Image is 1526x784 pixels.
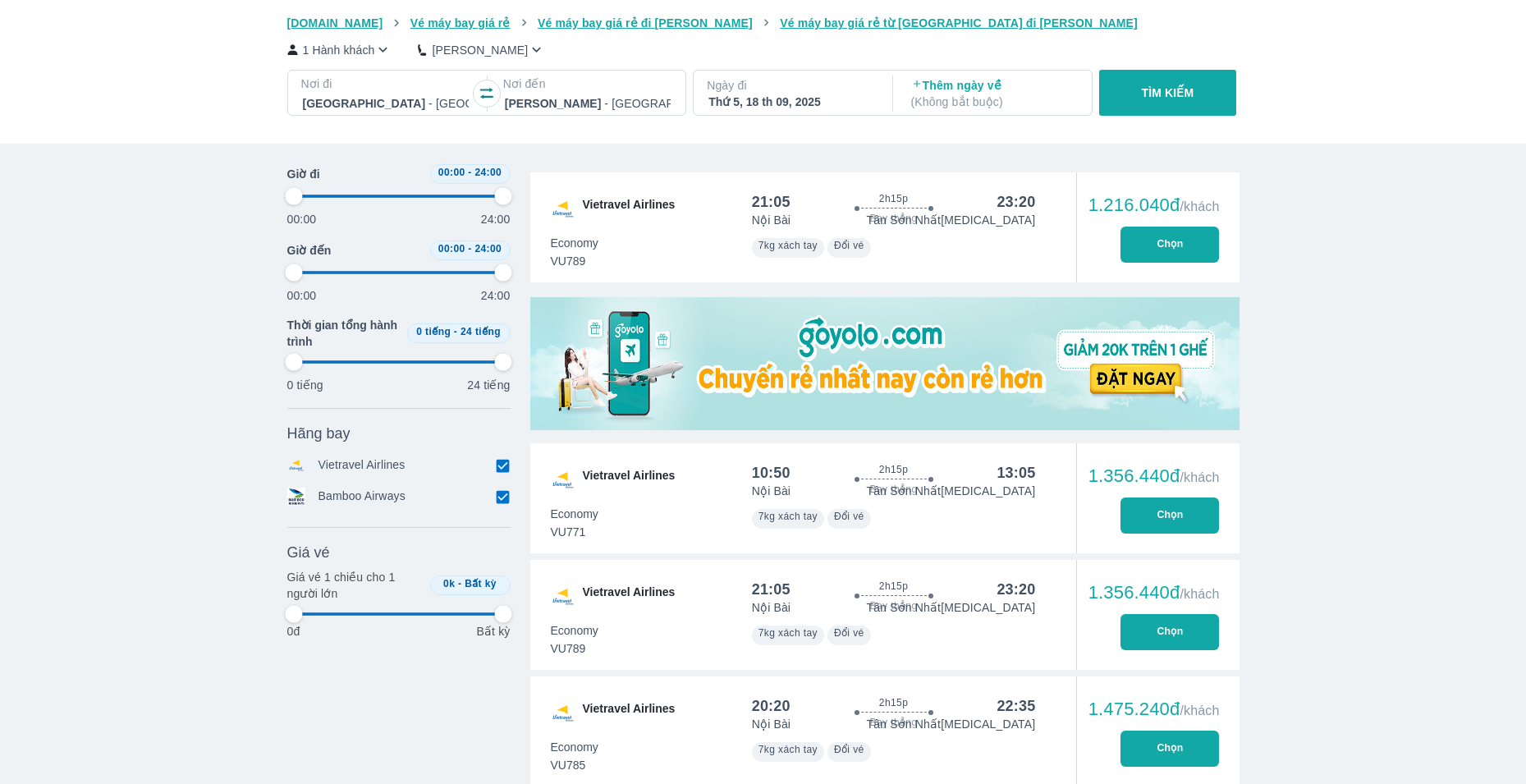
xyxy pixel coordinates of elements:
p: 0 tiếng [287,377,323,393]
span: VU789 [551,640,598,657]
p: 00:00 [287,287,317,304]
div: 21:05 [752,192,790,212]
p: 00:00 [287,211,317,227]
span: [DOMAIN_NAME] [287,16,383,30]
span: 00:00 [438,167,465,178]
p: Nội Bài [752,716,790,732]
span: Economy [551,506,598,522]
p: Tân Sơn Nhất [MEDICAL_DATA] [867,716,1036,732]
p: TÌM KIẾM [1142,85,1194,101]
span: 24:00 [474,243,502,254]
span: /khách [1180,704,1219,718]
span: 2h15p [879,463,908,476]
span: 24:00 [474,167,502,178]
span: 0 tiếng [416,326,451,337]
img: VU [550,467,576,493]
span: Economy [551,622,598,639]
button: Chọn [1120,227,1219,263]
span: 2h15p [879,192,908,205]
span: VU789 [551,253,598,269]
p: Nội Bài [752,599,790,616]
button: 1 Hành khách [287,41,392,58]
button: Chọn [1120,614,1219,650]
span: Đổi vé [834,240,864,251]
span: Đổi vé [834,744,864,755]
span: Vietravel Airlines [583,584,676,610]
span: Thời gian tổng hành trình [287,317,401,350]
p: Nội Bài [752,212,790,228]
p: 24 tiếng [467,377,510,393]
span: 2h15p [879,696,908,709]
div: 23:20 [997,580,1035,599]
span: 7kg xách tay [758,627,818,639]
span: - [458,578,461,589]
span: Vé máy bay giá rẻ đi [PERSON_NAME] [538,16,753,30]
img: VU [550,196,576,222]
button: [PERSON_NAME] [418,41,545,58]
img: VU [550,584,576,610]
p: Nội Bài [752,483,790,499]
span: 00:00 [438,243,465,254]
button: Chọn [1120,497,1219,534]
span: Giờ đến [287,242,332,259]
img: media-0 [530,297,1240,430]
div: 20:20 [752,696,790,716]
span: - [468,243,471,254]
p: Tân Sơn Nhất [MEDICAL_DATA] [867,599,1036,616]
span: 7kg xách tay [758,240,818,251]
span: 7kg xách tay [758,511,818,522]
div: 1.356.440đ [1088,466,1220,486]
span: 7kg xách tay [758,744,818,755]
span: Economy [551,235,598,251]
span: Hãng bay [287,424,351,443]
span: Vietravel Airlines [583,196,676,222]
span: VU785 [551,757,598,773]
div: 13:05 [997,463,1035,483]
p: Nơi đi [301,76,470,92]
p: 0đ [287,623,300,640]
span: Vietravel Airlines [583,467,676,493]
span: Bất kỳ [465,578,497,589]
span: Economy [551,739,598,755]
span: - [454,326,457,337]
div: 22:35 [997,696,1035,716]
span: 24 tiếng [461,326,501,337]
span: VU771 [551,524,598,540]
span: 2h15p [879,580,908,593]
div: 23:20 [997,192,1035,212]
span: Giá vé [287,543,330,562]
span: - [468,167,471,178]
div: 21:05 [752,580,790,599]
p: Tân Sơn Nhất [MEDICAL_DATA] [867,212,1036,228]
button: Chọn [1120,731,1219,767]
div: 10:50 [752,463,790,483]
nav: breadcrumb [287,15,1240,31]
span: /khách [1180,587,1219,601]
p: Bất kỳ [476,623,510,640]
p: Thêm ngày về [911,77,1077,110]
p: ( Không bắt buộc ) [911,94,1077,110]
span: /khách [1180,199,1219,213]
span: Vietravel Airlines [583,700,676,727]
span: Đổi vé [834,627,864,639]
p: Ngày đi [707,77,876,94]
span: Đổi vé [834,511,864,522]
p: Vietravel Airlines [318,456,406,475]
div: Thứ 5, 18 th 09, 2025 [708,94,874,110]
div: 1.475.240đ [1088,699,1220,719]
div: 1.356.440đ [1088,583,1220,603]
button: TÌM KIẾM [1099,70,1236,116]
span: Vé máy bay giá rẻ [410,16,511,30]
span: /khách [1180,470,1219,484]
img: VU [550,700,576,727]
p: [PERSON_NAME] [432,42,528,58]
p: 1 Hành khách [303,42,375,58]
p: Giá vé 1 chiều cho 1 người lớn [287,569,424,602]
span: 0k [443,578,455,589]
p: Tân Sơn Nhất [MEDICAL_DATA] [867,483,1036,499]
div: 1.216.040đ [1088,195,1220,215]
p: 24:00 [481,211,511,227]
span: Vé máy bay giá rẻ từ [GEOGRAPHIC_DATA] đi [PERSON_NAME] [780,16,1138,30]
p: 24:00 [481,287,511,304]
p: Nơi đến [503,76,672,92]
